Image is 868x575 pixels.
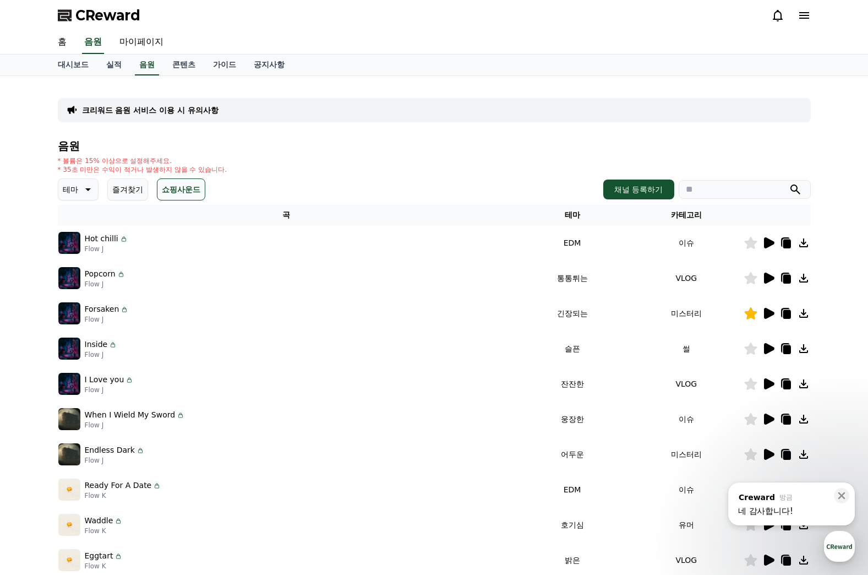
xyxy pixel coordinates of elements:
[58,408,80,430] img: music
[135,55,159,75] a: 음원
[629,331,743,366] td: 썰
[58,373,80,395] img: music
[58,338,80,360] img: music
[85,456,145,465] p: Flow J
[58,443,80,465] img: music
[629,261,743,296] td: VLOG
[49,31,75,54] a: 홈
[515,472,629,507] td: EDM
[58,302,80,324] img: music
[58,205,515,225] th: 곡
[629,296,743,331] td: 미스터리
[629,437,743,472] td: 미스터리
[629,205,743,225] th: 카테고리
[204,55,245,75] a: 가이드
[515,261,629,296] td: 통통튀는
[82,31,104,54] a: 음원
[97,55,130,75] a: 실적
[85,491,162,500] p: Flow K
[515,205,629,225] th: 테마
[85,562,123,571] p: Flow K
[85,409,176,421] p: When I Wield My Sword
[58,165,227,174] p: * 35초 미만은 수익이 적거나 발생하지 않을 수 있습니다.
[107,178,148,200] button: 즐겨찾기
[63,182,78,197] p: 테마
[58,178,99,200] button: 테마
[58,156,227,165] p: * 볼륨은 15% 이상으로 설정해주세요.
[85,315,129,324] p: Flow J
[85,280,125,289] p: Flow J
[58,140,811,152] h4: 음원
[515,366,629,402] td: 잔잔한
[515,437,629,472] td: 어두운
[629,225,743,261] td: 이슈
[629,402,743,437] td: 이슈
[85,444,135,456] p: Endless Dark
[515,402,629,437] td: 웅장한
[58,549,80,571] img: music
[58,7,140,24] a: CReward
[85,480,152,491] p: Ready For A Date
[85,527,123,535] p: Flow K
[629,472,743,507] td: 이슈
[515,331,629,366] td: 슬픈
[58,232,80,254] img: music
[111,31,172,54] a: 마이페이지
[58,267,80,289] img: music
[245,55,293,75] a: 공지사항
[163,55,204,75] a: 콘텐츠
[85,339,108,350] p: Inside
[49,55,97,75] a: 대시보드
[85,268,116,280] p: Popcorn
[82,105,219,116] a: 크리워드 음원 서비스 이용 시 유의사항
[75,7,140,24] span: CReward
[58,514,80,536] img: music
[515,507,629,543] td: 호기심
[629,366,743,402] td: VLOG
[85,303,119,315] p: Forsaken
[85,350,118,359] p: Flow J
[603,180,674,199] button: 채널 등록하기
[85,550,113,562] p: Eggtart
[629,507,743,543] td: 유머
[85,421,185,430] p: Flow J
[515,296,629,331] td: 긴장되는
[85,386,134,394] p: Flow J
[85,245,128,253] p: Flow J
[157,178,205,200] button: 쇼핑사운드
[85,233,118,245] p: Hot chilli
[515,225,629,261] td: EDM
[85,515,113,527] p: Waddle
[58,479,80,501] img: music
[85,374,124,386] p: I Love you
